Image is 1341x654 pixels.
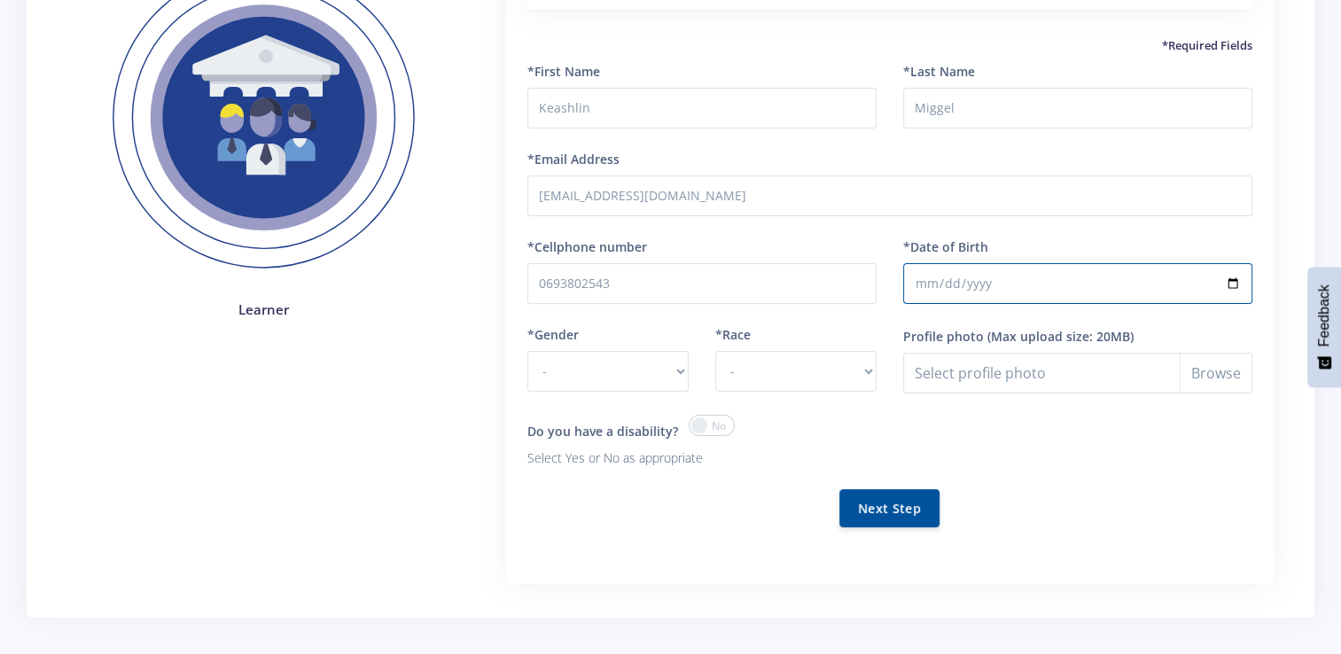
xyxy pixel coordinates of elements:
[903,237,988,256] label: *Date of Birth
[527,237,647,256] label: *Cellphone number
[839,489,939,527] button: Next Step
[903,88,1252,128] input: Last Name
[527,448,877,469] p: Select Yes or No as appropriate
[527,422,678,440] label: Do you have a disability?
[527,88,877,128] input: First Name
[527,150,620,168] label: *Email Address
[527,37,1252,55] h5: *Required Fields
[1307,267,1341,387] button: Feedback - Show survey
[527,175,1252,216] input: Email Address
[527,62,600,81] label: *First Name
[903,327,984,346] label: Profile photo
[527,263,877,304] input: Number with no spaces
[1316,284,1332,346] span: Feedback
[715,325,751,344] label: *Race
[527,325,579,344] label: *Gender
[903,62,975,81] label: *Last Name
[82,300,446,320] h4: Learner
[987,327,1134,346] label: (Max upload size: 20MB)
